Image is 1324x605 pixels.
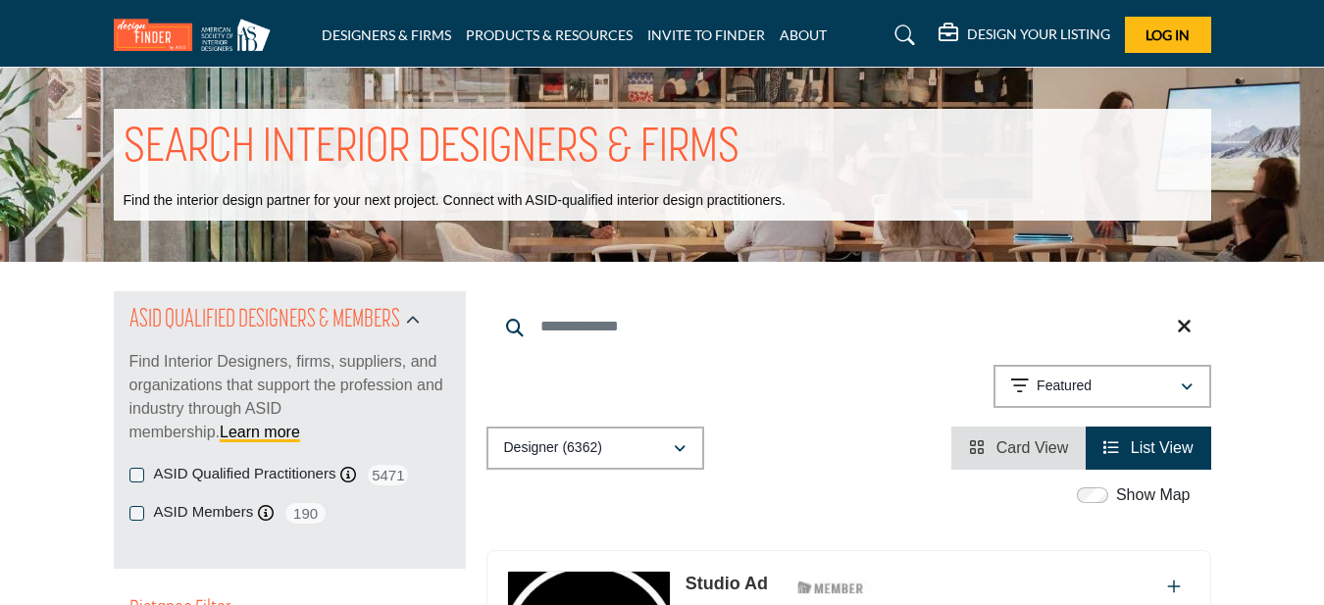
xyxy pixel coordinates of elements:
button: Featured [993,365,1211,408]
img: Site Logo [114,19,280,51]
input: ASID Qualified Practitioners checkbox [129,468,144,482]
p: Find Interior Designers, firms, suppliers, and organizations that support the profession and indu... [129,350,450,444]
button: Designer (6362) [486,427,704,470]
a: Learn more [220,424,300,440]
a: View Card [969,439,1068,456]
p: Studio Ad [686,571,768,597]
button: Log In [1125,17,1211,53]
span: 190 [283,501,328,526]
a: DESIGNERS & FIRMS [322,26,451,43]
div: DESIGN YOUR LISTING [939,24,1110,47]
label: ASID Qualified Practitioners [154,463,336,485]
label: ASID Members [154,501,254,524]
input: Search Keyword [486,303,1211,350]
li: List View [1086,427,1210,470]
h5: DESIGN YOUR LISTING [967,25,1110,43]
a: Search [876,20,928,51]
a: Studio Ad [686,574,768,593]
a: INVITE TO FINDER [647,26,765,43]
span: Card View [996,439,1069,456]
h2: ASID QUALIFIED DESIGNERS & MEMBERS [129,303,400,338]
a: ABOUT [780,26,827,43]
span: Log In [1146,26,1190,43]
input: ASID Members checkbox [129,506,144,521]
a: View List [1103,439,1193,456]
span: 5471 [366,463,410,487]
p: Find the interior design partner for your next project. Connect with ASID-qualified interior desi... [124,191,786,211]
span: List View [1131,439,1194,456]
li: Card View [951,427,1086,470]
img: ASID Members Badge Icon [787,576,875,600]
a: Add To List [1167,579,1181,595]
label: Show Map [1116,483,1191,507]
p: Designer (6362) [504,438,602,458]
p: Featured [1037,377,1092,396]
h1: SEARCH INTERIOR DESIGNERS & FIRMS [124,119,739,179]
a: PRODUCTS & RESOURCES [466,26,633,43]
